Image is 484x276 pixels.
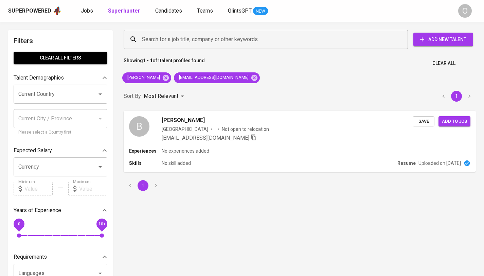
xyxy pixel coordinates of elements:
[18,222,20,226] span: 0
[442,118,467,125] span: Add to job
[143,58,153,63] b: 1 - 1
[418,160,461,167] p: Uploaded on [DATE]
[413,33,473,46] button: Add New Talent
[162,160,191,167] p: No skill added
[155,7,183,15] a: Candidates
[162,126,208,133] div: [GEOGRAPHIC_DATA]
[124,57,205,70] p: Showing of talent profiles found
[95,89,105,99] button: Open
[144,92,178,100] p: Most Relevant
[14,74,64,82] p: Talent Demographics
[24,182,53,195] input: Value
[95,162,105,172] button: Open
[228,7,268,15] a: GlintsGPT NEW
[124,180,162,191] nav: pagination navigation
[98,222,105,226] span: 10+
[222,126,269,133] p: Not open to relocation
[14,146,52,155] p: Expected Salary
[162,116,205,124] span: [PERSON_NAME]
[138,180,148,191] button: page 1
[124,92,141,100] p: Sort By
[129,116,149,137] div: B
[432,59,455,68] span: Clear All
[108,7,140,14] b: Superhunter
[397,160,416,167] p: Resume
[14,204,107,217] div: Years of Experience
[14,52,107,64] button: Clear All filters
[53,6,62,16] img: app logo
[437,91,476,102] nav: pagination navigation
[14,35,107,46] h6: Filters
[430,57,458,70] button: Clear All
[18,129,103,136] p: Please select a Country first
[14,144,107,157] div: Expected Salary
[19,54,102,62] span: Clear All filters
[81,7,93,14] span: Jobs
[416,118,431,125] span: Save
[79,182,107,195] input: Value
[124,111,476,172] a: B[PERSON_NAME][GEOGRAPHIC_DATA]Not open to relocation[EMAIL_ADDRESS][DOMAIN_NAME] SaveAdd to jobE...
[14,250,107,264] div: Requirements
[155,7,182,14] span: Candidates
[451,91,462,102] button: page 1
[108,7,142,15] a: Superhunter
[197,7,213,14] span: Teams
[174,74,253,81] span: [EMAIL_ADDRESS][DOMAIN_NAME]
[253,8,268,15] span: NEW
[14,253,47,261] p: Requirements
[81,7,94,15] a: Jobs
[14,71,107,85] div: Talent Demographics
[228,7,252,14] span: GlintsGPT
[197,7,214,15] a: Teams
[8,6,62,16] a: Superpoweredapp logo
[14,206,61,214] p: Years of Experience
[8,7,51,15] div: Superpowered
[174,72,260,83] div: [EMAIL_ADDRESS][DOMAIN_NAME]
[144,90,186,103] div: Most Relevant
[413,116,434,127] button: Save
[157,58,160,63] b: 1
[438,116,470,127] button: Add to job
[419,35,468,44] span: Add New Talent
[122,72,171,83] div: [PERSON_NAME]
[122,74,164,81] span: [PERSON_NAME]
[162,148,209,154] p: No experiences added
[162,135,249,141] span: [EMAIL_ADDRESS][DOMAIN_NAME]
[458,4,472,18] div: O
[129,148,162,154] p: Experiences
[129,160,162,167] p: Skills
